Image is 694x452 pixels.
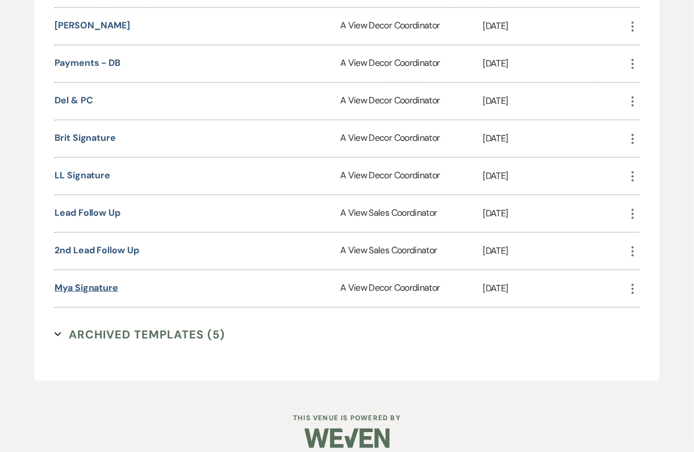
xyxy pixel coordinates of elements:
div: A View Decor Coordinator [340,270,483,307]
p: [DATE] [483,94,625,108]
a: 2nd Lead Follow Up [55,244,139,256]
p: [DATE] [483,131,625,146]
div: A View Decor Coordinator [340,158,483,195]
div: A View Sales Coordinator [340,233,483,270]
div: A View Decor Coordinator [340,120,483,157]
div: A View Sales Coordinator [340,195,483,232]
a: [PERSON_NAME] [55,19,130,31]
p: [DATE] [483,244,625,258]
a: Lead Follow Up [55,207,120,219]
div: A View Decor Coordinator [340,45,483,82]
p: [DATE] [483,169,625,183]
button: Archived Templates (5) [55,326,225,343]
a: Mya Signature [55,282,118,294]
a: Del & PC [55,94,93,106]
p: [DATE] [483,281,625,296]
a: Brit Signature [55,132,116,144]
a: LL Signature [55,169,110,181]
p: [DATE] [483,19,625,34]
a: Payments - DB [55,57,120,69]
p: [DATE] [483,206,625,221]
p: [DATE] [483,56,625,71]
div: A View Decor Coordinator [340,8,483,45]
div: A View Decor Coordinator [340,83,483,120]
